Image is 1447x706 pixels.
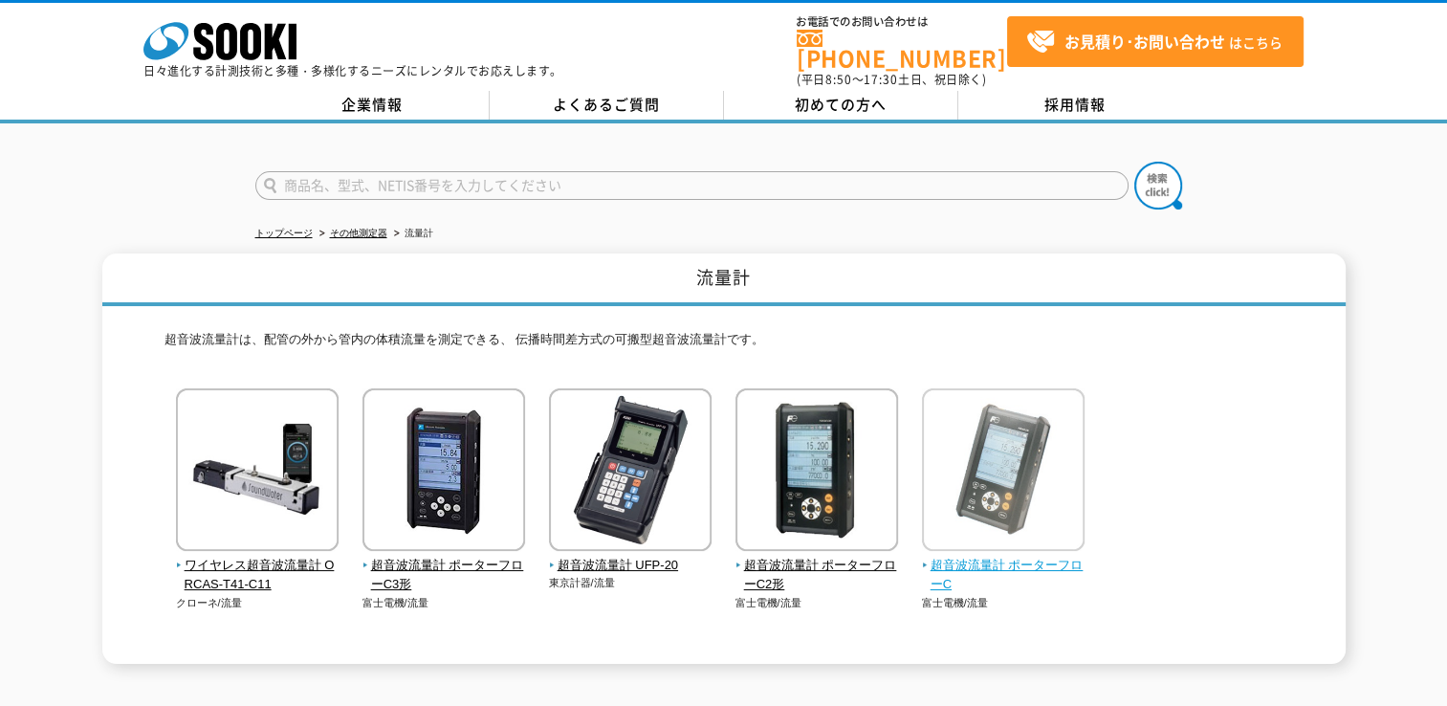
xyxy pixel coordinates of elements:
p: 富士電機/流量 [922,595,1085,611]
a: 超音波流量計 ポーターフローC3形 [362,538,526,595]
span: 初めての方へ [795,94,887,115]
h1: 流量計 [102,254,1346,306]
a: 初めての方へ [724,91,958,120]
img: btn_search.png [1134,162,1182,210]
span: 超音波流量計 ポーターフローC3形 [362,556,526,596]
p: 日々進化する計測技術と多種・多様化するニーズにレンタルでお応えします。 [143,65,562,77]
p: クローネ/流量 [176,595,340,611]
a: トップページ [255,228,313,238]
span: 超音波流量計 ポーターフローC2形 [735,556,899,596]
img: ワイヤレス超音波流量計 ORCAS-T41-C11 [176,388,339,556]
img: 超音波流量計 ポーターフローC2形 [735,388,898,556]
a: その他測定器 [330,228,387,238]
p: 東京計器/流量 [549,575,713,591]
span: 8:50 [825,71,852,88]
p: 富士電機/流量 [362,595,526,611]
a: 採用情報 [958,91,1193,120]
img: 超音波流量計 ポーターフローC3形 [362,388,525,556]
a: 企業情報 [255,91,490,120]
span: 17:30 [864,71,898,88]
span: (平日 ～ 土日、祝日除く) [797,71,986,88]
a: 超音波流量計 UFP-20 [549,538,713,576]
img: 超音波流量計 UFP-20 [549,388,712,556]
li: 流量計 [390,224,433,244]
a: お見積り･お問い合わせはこちら [1007,16,1304,67]
a: 超音波流量計 ポーターフローC [922,538,1085,595]
a: [PHONE_NUMBER] [797,30,1007,69]
a: ワイヤレス超音波流量計 ORCAS-T41-C11 [176,538,340,595]
span: 超音波流量計 UFP-20 [549,556,713,576]
a: よくあるご質問 [490,91,724,120]
a: 超音波流量計 ポーターフローC2形 [735,538,899,595]
p: 超音波流量計は、配管の外から管内の体積流量を測定できる、 伝播時間差方式の可搬型超音波流量計です。 [164,330,1283,360]
img: 超音波流量計 ポーターフローC [922,388,1085,556]
input: 商品名、型式、NETIS番号を入力してください [255,171,1129,200]
span: お電話でのお問い合わせは [797,16,1007,28]
span: 超音波流量計 ポーターフローC [922,556,1085,596]
p: 富士電機/流量 [735,595,899,611]
span: はこちら [1026,28,1283,56]
strong: お見積り･お問い合わせ [1064,30,1225,53]
span: ワイヤレス超音波流量計 ORCAS-T41-C11 [176,556,340,596]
